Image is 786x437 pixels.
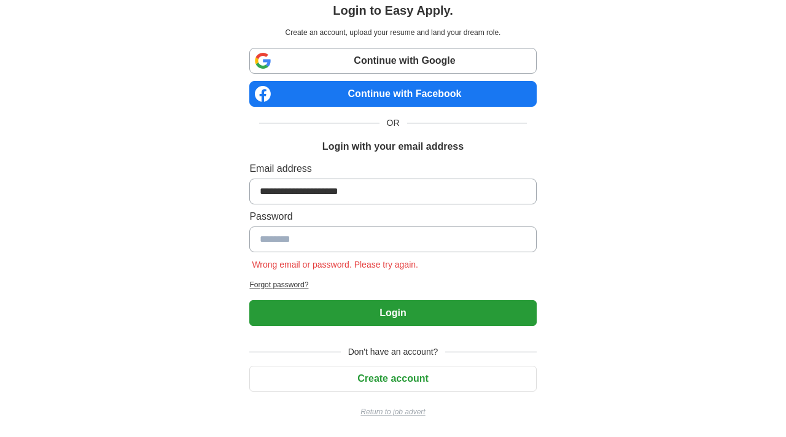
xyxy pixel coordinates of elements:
a: Continue with Google [249,48,536,74]
span: Wrong email or password. Please try again. [249,260,421,269]
h1: Login with your email address [322,139,464,154]
a: Create account [249,373,536,384]
label: Password [249,209,536,224]
a: Forgot password? [249,279,536,290]
h1: Login to Easy Apply. [333,1,453,20]
span: Don't have an account? [341,346,446,358]
span: OR [379,117,407,130]
button: Login [249,300,536,326]
button: Create account [249,366,536,392]
label: Email address [249,161,536,176]
p: Create an account, upload your resume and land your dream role. [252,27,534,38]
a: Continue with Facebook [249,81,536,107]
a: Return to job advert [249,406,536,417]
